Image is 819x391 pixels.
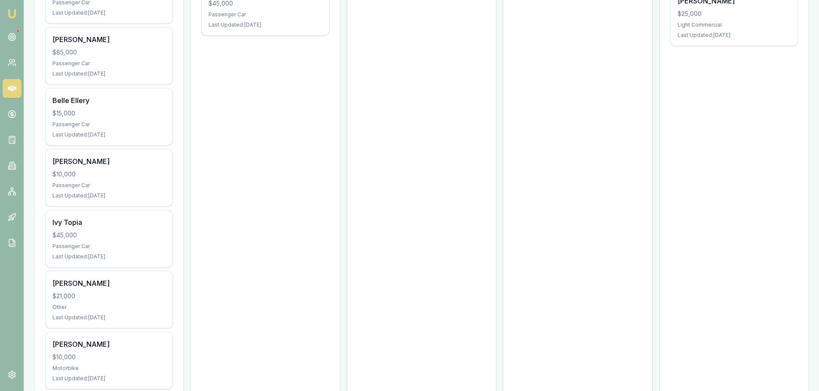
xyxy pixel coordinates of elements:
[52,109,166,118] div: $15,000
[678,9,791,18] div: $25,000
[52,60,166,67] div: Passenger Car
[209,21,322,28] div: Last Updated: [DATE]
[52,121,166,128] div: Passenger Car
[52,95,166,106] div: Belle Ellery
[52,170,166,179] div: $10,000
[52,278,166,288] div: [PERSON_NAME]
[52,70,166,77] div: Last Updated: [DATE]
[52,231,166,239] div: $45,000
[52,243,166,250] div: Passenger Car
[678,32,791,39] div: Last Updated: [DATE]
[52,131,166,138] div: Last Updated: [DATE]
[52,375,166,382] div: Last Updated: [DATE]
[52,156,166,167] div: [PERSON_NAME]
[7,9,17,19] img: emu-icon-u.png
[52,292,166,300] div: $21,000
[52,365,166,372] div: Motorbike
[678,21,791,28] div: Light Commercial
[52,182,166,189] div: Passenger Car
[52,9,166,16] div: Last Updated: [DATE]
[52,253,166,260] div: Last Updated: [DATE]
[52,48,166,57] div: $85,000
[52,34,166,45] div: [PERSON_NAME]
[52,339,166,349] div: [PERSON_NAME]
[52,192,166,199] div: Last Updated: [DATE]
[52,314,166,321] div: Last Updated: [DATE]
[52,353,166,361] div: $10,000
[52,304,166,311] div: Other
[52,217,166,227] div: Ivy Topia
[209,11,322,18] div: Passenger Car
